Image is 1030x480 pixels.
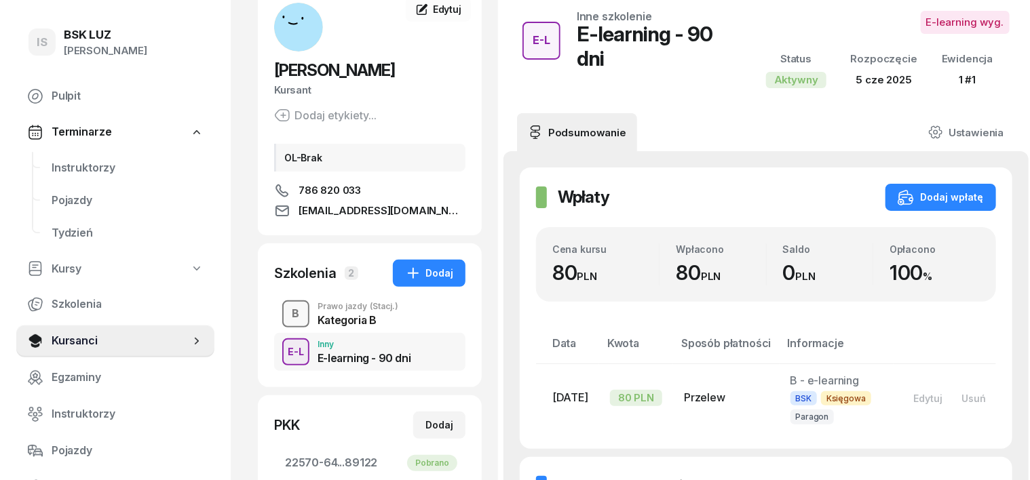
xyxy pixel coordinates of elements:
span: Księgowa [821,391,871,405]
a: [EMAIL_ADDRESS][DOMAIN_NAME] [274,203,465,219]
div: BSK LUZ [64,29,147,41]
div: Prawo jazdy [318,302,398,311]
div: Dodaj [405,265,453,281]
a: Kursanci [16,325,214,357]
span: Edytuj [433,3,461,15]
span: Egzaminy [52,369,204,386]
div: B [287,302,305,325]
a: Instruktorzy [16,398,214,431]
span: (Stacj.) [370,302,398,311]
div: Ewidencja [942,50,993,68]
span: Kursy [52,260,81,278]
button: Dodaj [413,412,465,439]
span: [DATE] [552,391,588,404]
div: Status [766,50,826,68]
button: Edytuj [904,387,953,409]
a: 22570-64...89122Pobrano [274,447,465,479]
span: Terminarze [52,123,111,141]
div: Kategoria B [318,315,398,325]
span: Paragon [790,409,835,424]
div: E-learning - 90 dni [577,22,733,71]
div: Pobrano [407,455,457,471]
a: Ustawienia [917,113,1014,151]
a: Pojazdy [41,184,214,217]
span: [PERSON_NAME] [274,60,395,80]
span: Tydzień [52,224,204,242]
button: Dodaj etykiety... [274,107,377,123]
small: % [923,270,933,283]
div: Przelew [684,389,768,407]
th: Data [536,334,599,363]
button: E-learning wyg. [921,11,1010,34]
th: Kwota [599,334,673,363]
div: Inne szkolenie [577,11,652,22]
button: Dodaj [393,260,465,287]
a: Egzaminy [16,361,214,394]
div: OL-Brak [274,144,465,172]
span: Pojazdy [52,442,204,460]
small: PLN [796,270,816,283]
a: Podsumowanie [517,113,637,151]
button: Usuń [953,387,996,409]
div: Cena kursu [552,243,659,255]
h2: Wpłaty [558,186,609,208]
a: Instruktorzy [41,152,214,184]
span: B - e-learning [790,374,860,387]
div: Kursant [274,81,465,99]
span: Instruktorzy [52,405,204,423]
div: 1 #1 [942,71,993,89]
a: Pojazdy [16,435,214,467]
a: Terminarze [16,117,214,148]
div: E-learning - 90 dni [318,353,411,363]
a: 786 820 033 [274,182,465,199]
div: Inny [318,340,411,348]
div: Aktywny [766,72,826,88]
button: Dodaj wpłatę [885,184,996,211]
span: 5 cze 2025 [856,73,912,86]
div: Szkolenia [274,264,337,283]
span: 22570-64...89122 [285,454,455,472]
div: Dodaj [425,417,453,433]
div: 80 [552,260,659,285]
div: Edytuj [914,393,943,404]
button: BPrawo jazdy(Stacj.)Kategoria B [274,295,465,333]
span: 2 [345,266,358,280]
span: 786 820 033 [299,182,361,199]
div: 80 PLN [610,390,662,406]
button: E-LInnyE-learning - 90 dni [274,333,465,371]
div: [PERSON_NAME] [64,42,147,60]
div: 100 [890,260,979,285]
th: Sposób płatności [673,334,779,363]
th: Informacje [780,334,894,363]
small: PLN [701,270,721,283]
div: Wpłacono [676,243,765,255]
div: 80 [676,260,765,285]
button: E-L [522,22,560,60]
small: PLN [577,270,598,283]
span: Pulpit [52,87,204,105]
a: Tydzień [41,217,214,249]
a: Szkolenia [16,288,214,321]
div: 0 [783,260,873,285]
div: Dodaj wpłatę [898,189,984,205]
div: E-L [527,29,556,52]
div: Usuń [962,393,987,404]
a: Kursy [16,254,214,285]
a: Pulpit [16,80,214,113]
div: Opłacono [890,243,979,255]
span: IS [37,37,47,48]
div: PKK [274,416,300,435]
span: Instruktorzy [52,159,204,177]
div: Saldo [783,243,873,255]
span: BSK [790,391,818,405]
span: Kursanci [52,332,190,350]
span: Szkolenia [52,296,204,313]
div: Rozpoczęcie [851,50,917,68]
button: E-L [282,338,309,365]
button: B [282,300,309,327]
span: Pojazdy [52,192,204,209]
span: [EMAIL_ADDRESS][DOMAIN_NAME] [299,203,465,219]
div: E-L [282,343,309,360]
